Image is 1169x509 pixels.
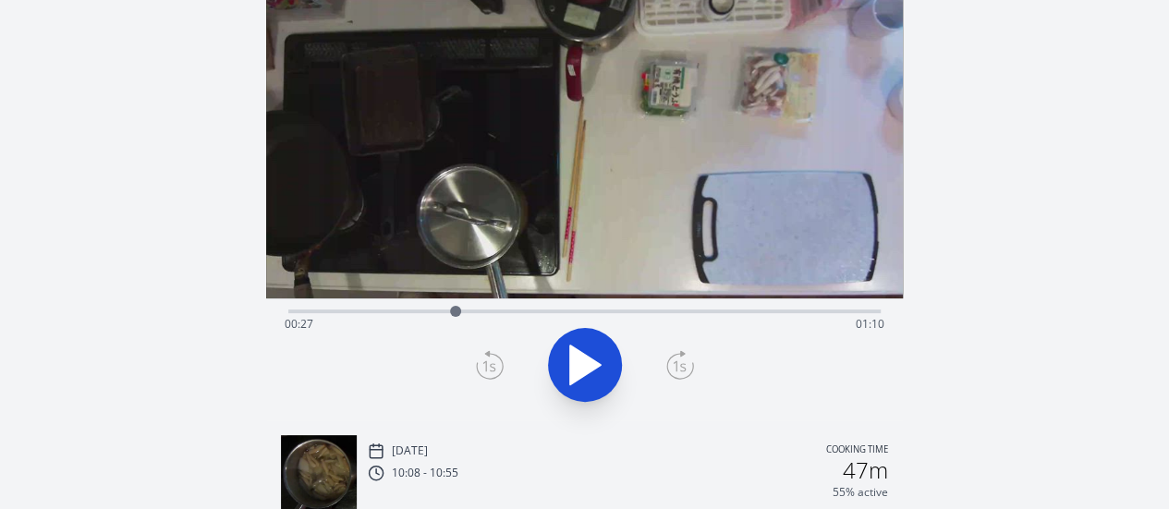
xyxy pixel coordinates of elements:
[392,443,428,458] p: [DATE]
[826,442,888,459] p: Cooking time
[833,485,888,500] p: 55% active
[856,316,884,332] span: 01:10
[843,459,888,481] h2: 47m
[392,466,458,480] p: 10:08 - 10:55
[285,316,313,332] span: 00:27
